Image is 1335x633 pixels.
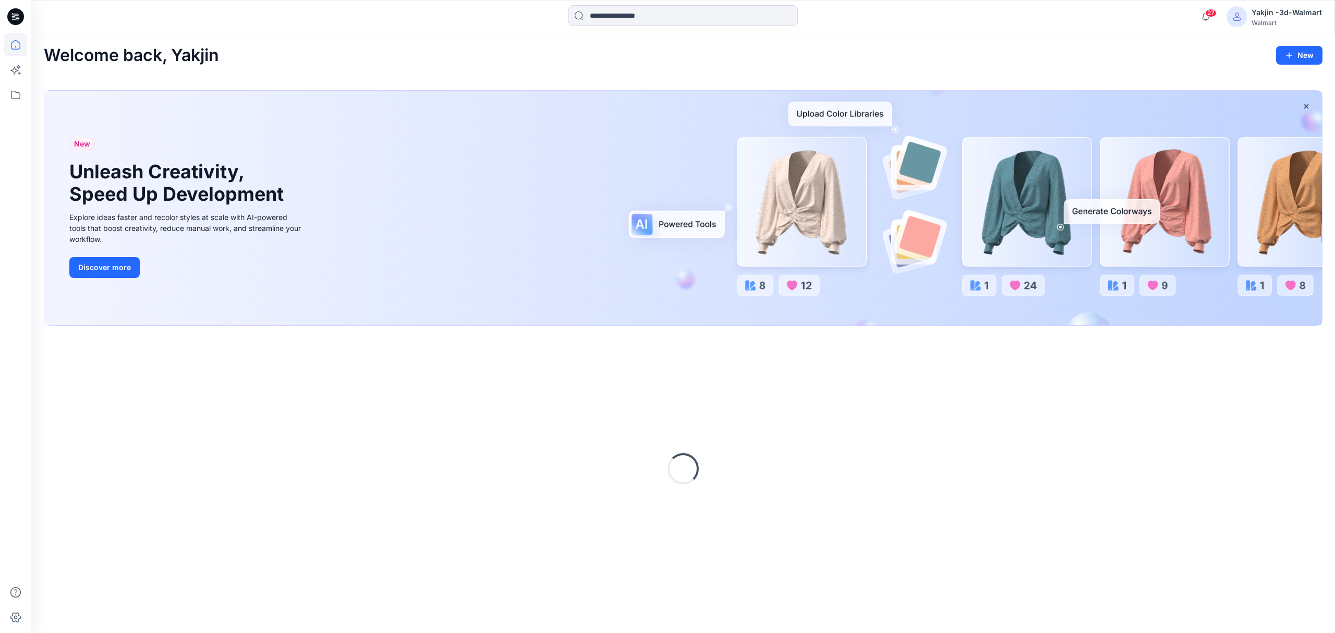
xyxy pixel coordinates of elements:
[44,46,219,65] h2: Welcome back, Yakjin
[69,257,304,278] a: Discover more
[1205,9,1217,17] span: 27
[69,212,304,245] div: Explore ideas faster and recolor styles at scale with AI-powered tools that boost creativity, red...
[1252,19,1322,27] div: Walmart
[1276,46,1322,65] button: New
[69,161,288,205] h1: Unleash Creativity, Speed Up Development
[69,257,140,278] button: Discover more
[1252,6,1322,19] div: Yakjin -3d-Walmart
[74,138,90,150] span: New
[1233,13,1241,21] svg: avatar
